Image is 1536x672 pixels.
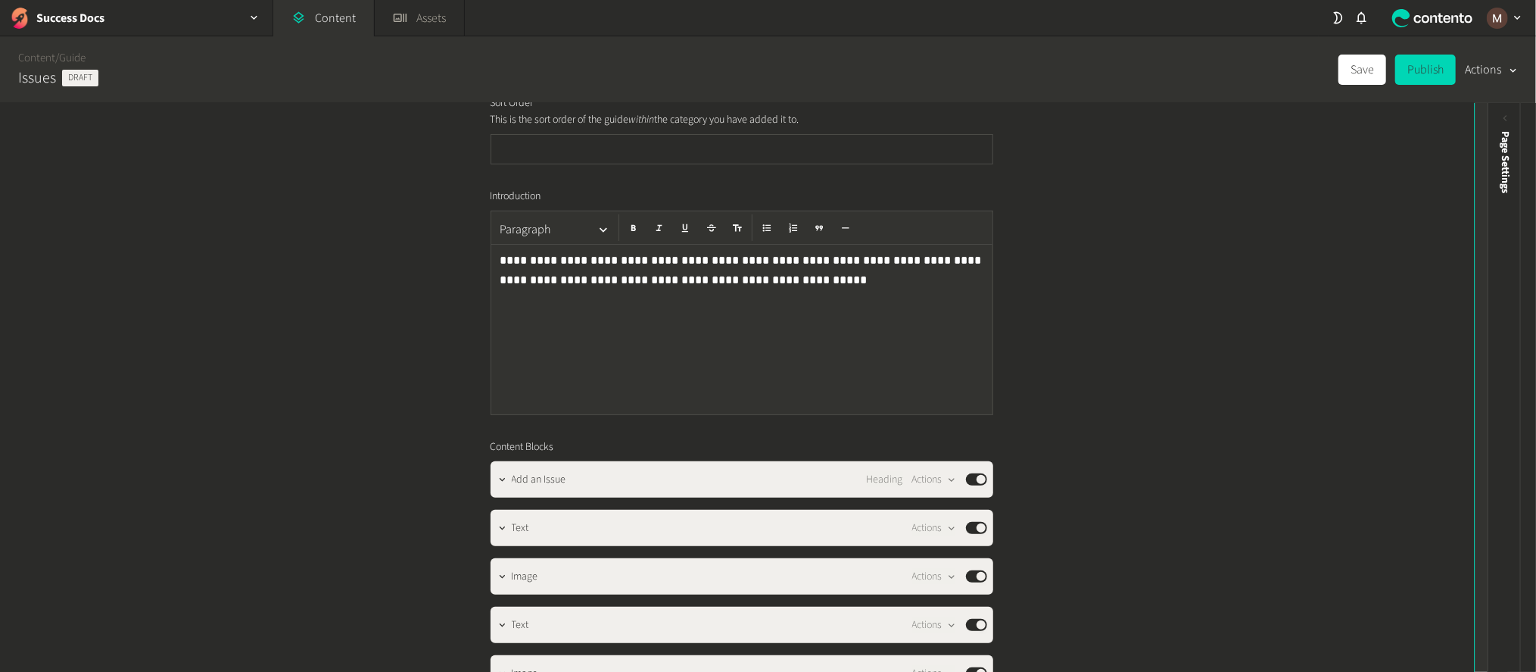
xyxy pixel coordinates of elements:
h2: Success Docs [36,9,104,27]
button: Actions [912,567,957,586]
span: Draft [62,70,98,86]
span: / [55,50,59,66]
a: Content [18,50,55,66]
span: Introduction [491,189,541,205]
p: This is the sort order of the guide the category you have added it to. [491,111,835,128]
button: Actions [912,616,957,634]
button: Actions [912,470,957,489]
button: Paragraph [494,214,615,245]
img: Marinel G [1487,8,1508,29]
img: Success Docs [9,8,30,29]
em: within [629,112,655,127]
div: Preview [1484,131,1500,169]
button: Actions [912,519,957,537]
span: Image [512,569,538,585]
span: Page Settings [1497,131,1513,193]
h2: Issues [18,67,56,89]
a: Guide [59,50,86,66]
span: Heading [867,472,903,488]
span: Add an Issue [512,472,566,488]
span: Text [512,617,529,633]
button: Publish [1395,55,1456,85]
span: Text [512,520,529,536]
button: Actions [1465,55,1518,85]
button: Save [1338,55,1386,85]
span: Sort Order [491,95,540,111]
span: Content Blocks [491,439,554,455]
